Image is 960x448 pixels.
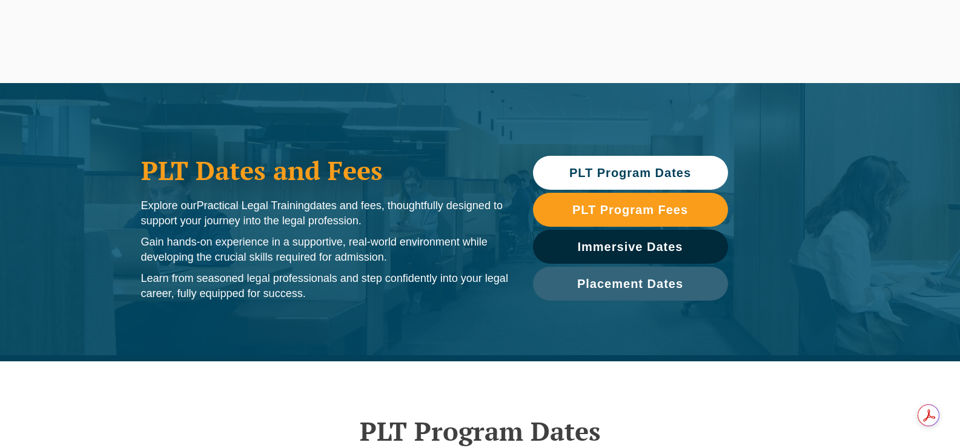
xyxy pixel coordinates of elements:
a: Immersive Dates [533,230,728,264]
h1: PLT Dates and Fees [141,155,509,186]
span: Placement Dates [577,278,683,290]
h2: PLT Program Dates [135,416,826,446]
a: Placement Dates [533,267,728,301]
p: Learn from seasoned legal professionals and step confidently into your legal career, fully equipp... [141,271,509,301]
a: PLT Program Dates [533,156,728,190]
span: PLT Program Fees [572,204,688,216]
span: PLT Program Dates [569,167,691,179]
span: Immersive Dates [578,241,683,253]
p: Explore our dates and fees, thoughtfully designed to support your journey into the legal profession. [141,198,509,229]
p: Gain hands-on experience in a supportive, real-world environment while developing the crucial ski... [141,235,509,265]
a: PLT Program Fees [533,193,728,227]
span: Practical Legal Training [197,199,310,212]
